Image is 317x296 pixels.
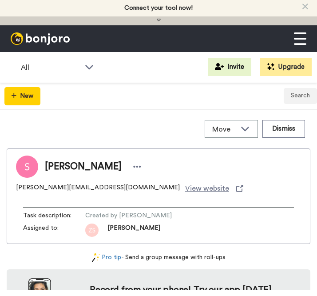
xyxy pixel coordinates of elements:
[124,4,193,12] div: Connect your tool now!
[185,183,243,194] a: View website
[262,120,305,138] button: Dismiss
[107,224,160,237] span: [PERSON_NAME]
[23,211,85,220] span: Task description :
[16,183,180,194] span: [PERSON_NAME][EMAIL_ADDRESS][DOMAIN_NAME]
[45,160,122,173] span: [PERSON_NAME]
[90,284,272,296] h4: Record from your phone! Try our app [DATE]
[185,183,229,194] span: View website
[4,87,40,105] button: New
[16,156,38,178] img: Image of Sherby
[21,62,80,73] span: All
[92,253,100,262] img: magic-wand.svg
[260,58,312,76] button: Upgrade
[85,211,172,220] span: Created by [PERSON_NAME]
[11,32,70,45] img: bj-logo-header-white.svg
[208,58,251,76] button: Invite
[92,253,121,262] a: Pro tip
[7,253,310,262] div: - Send a group message with roll-ups
[212,124,236,135] span: Move
[284,88,317,104] button: Search
[23,224,85,237] span: Assigned to:
[85,224,99,237] img: zs.png
[294,32,306,45] img: menu-white.svg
